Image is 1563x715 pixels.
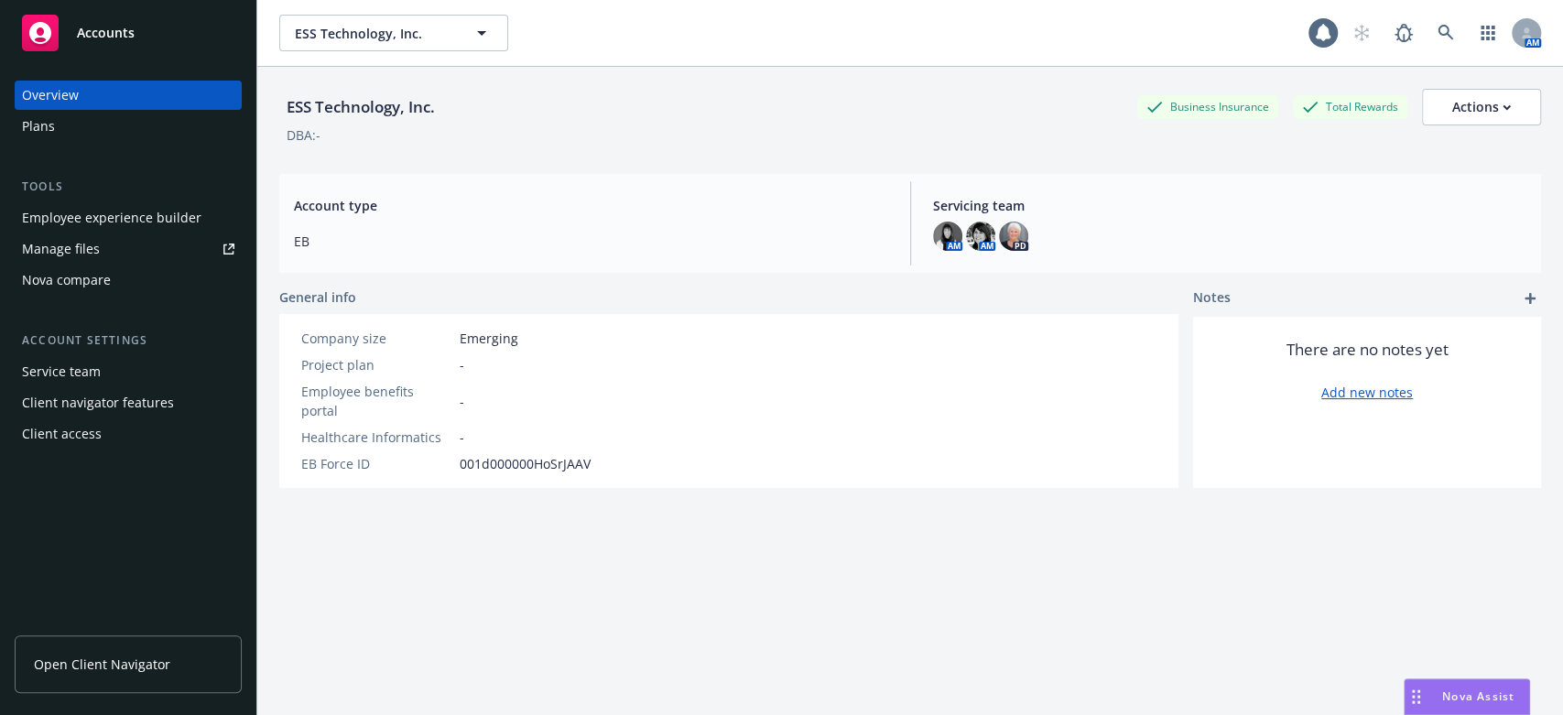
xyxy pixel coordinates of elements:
[1442,688,1514,704] span: Nova Assist
[1343,15,1380,51] a: Start snowing
[933,196,1527,215] span: Servicing team
[1427,15,1464,51] a: Search
[279,287,356,307] span: General info
[460,428,464,447] span: -
[1452,90,1511,125] div: Actions
[15,419,242,449] a: Client access
[999,222,1028,251] img: photo
[15,388,242,417] a: Client navigator features
[460,329,518,348] span: Emerging
[15,7,242,59] a: Accounts
[15,234,242,264] a: Manage files
[15,357,242,386] a: Service team
[1422,89,1541,125] button: Actions
[301,329,452,348] div: Company size
[22,357,101,386] div: Service team
[294,232,888,251] span: EB
[34,655,170,674] span: Open Client Navigator
[1519,287,1541,309] a: add
[301,428,452,447] div: Healthcare Informatics
[15,178,242,196] div: Tools
[1385,15,1422,51] a: Report a Bug
[301,454,452,473] div: EB Force ID
[15,112,242,141] a: Plans
[460,355,464,374] span: -
[1193,287,1231,309] span: Notes
[460,454,591,473] span: 001d000000HoSrJAAV
[15,331,242,350] div: Account settings
[933,222,962,251] img: photo
[22,203,201,233] div: Employee experience builder
[301,355,452,374] div: Project plan
[1404,678,1530,715] button: Nova Assist
[77,26,135,40] span: Accounts
[460,392,464,411] span: -
[301,382,452,420] div: Employee benefits portal
[22,112,55,141] div: Plans
[295,24,453,43] span: ESS Technology, Inc.
[1405,679,1427,714] div: Drag to move
[15,203,242,233] a: Employee experience builder
[1286,339,1449,361] span: There are no notes yet
[1470,15,1506,51] a: Switch app
[1137,95,1278,118] div: Business Insurance
[22,265,111,295] div: Nova compare
[1293,95,1407,118] div: Total Rewards
[294,196,888,215] span: Account type
[966,222,995,251] img: photo
[22,419,102,449] div: Client access
[287,125,320,145] div: DBA: -
[15,265,242,295] a: Nova compare
[279,95,442,119] div: ESS Technology, Inc.
[22,388,174,417] div: Client navigator features
[22,81,79,110] div: Overview
[15,81,242,110] a: Overview
[279,15,508,51] button: ESS Technology, Inc.
[22,234,100,264] div: Manage files
[1321,383,1413,402] a: Add new notes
